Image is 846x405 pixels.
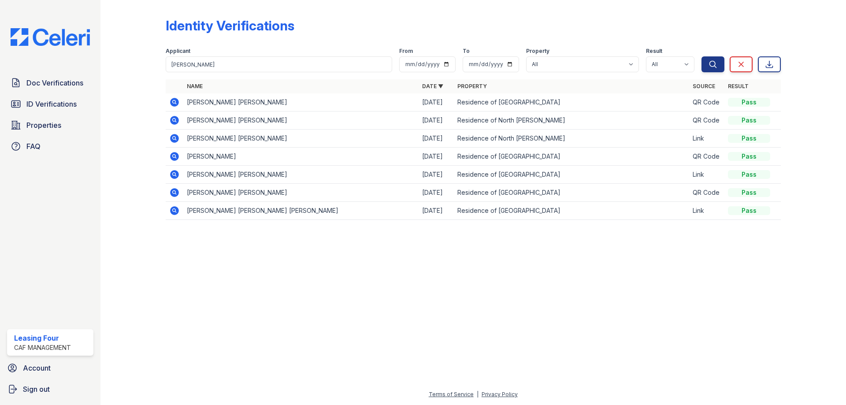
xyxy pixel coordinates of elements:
td: Residence of [GEOGRAPHIC_DATA] [454,93,689,111]
div: Pass [728,206,770,215]
a: Source [693,83,715,89]
td: Residence of North [PERSON_NAME] [454,130,689,148]
td: QR Code [689,148,724,166]
td: Residence of [GEOGRAPHIC_DATA] [454,148,689,166]
span: Account [23,363,51,373]
td: Link [689,130,724,148]
td: [PERSON_NAME] [183,148,419,166]
a: Result [728,83,749,89]
a: Properties [7,116,93,134]
label: To [463,48,470,55]
a: Sign out [4,380,97,398]
label: Result [646,48,662,55]
span: Properties [26,120,61,130]
td: [DATE] [419,202,454,220]
td: QR Code [689,93,724,111]
td: QR Code [689,111,724,130]
div: Pass [728,134,770,143]
td: Link [689,166,724,184]
span: Sign out [23,384,50,394]
span: FAQ [26,141,41,152]
div: Pass [728,170,770,179]
td: [PERSON_NAME] [PERSON_NAME] [183,166,419,184]
div: Pass [728,98,770,107]
a: Privacy Policy [482,391,518,398]
div: Pass [728,188,770,197]
img: CE_Logo_Blue-a8612792a0a2168367f1c8372b55b34899dd931a85d93a1a3d3e32e68fde9ad4.png [4,28,97,46]
label: Applicant [166,48,190,55]
div: CAF Management [14,343,71,352]
a: Terms of Service [429,391,474,398]
a: Account [4,359,97,377]
a: Property [457,83,487,89]
td: [DATE] [419,184,454,202]
td: Residence of [GEOGRAPHIC_DATA] [454,166,689,184]
td: [DATE] [419,166,454,184]
td: QR Code [689,184,724,202]
span: ID Verifications [26,99,77,109]
td: [DATE] [419,148,454,166]
td: [PERSON_NAME] [PERSON_NAME] [PERSON_NAME] [183,202,419,220]
label: Property [526,48,549,55]
div: Leasing Four [14,333,71,343]
td: [PERSON_NAME] [PERSON_NAME] [183,93,419,111]
div: | [477,391,479,398]
input: Search by name or phone number [166,56,392,72]
a: FAQ [7,137,93,155]
a: ID Verifications [7,95,93,113]
td: [DATE] [419,130,454,148]
div: Pass [728,116,770,125]
td: Residence of [GEOGRAPHIC_DATA] [454,184,689,202]
div: Identity Verifications [166,18,294,33]
td: Residence of North [PERSON_NAME] [454,111,689,130]
span: Doc Verifications [26,78,83,88]
div: Pass [728,152,770,161]
td: Residence of [GEOGRAPHIC_DATA] [454,202,689,220]
td: Link [689,202,724,220]
a: Date ▼ [422,83,443,89]
td: [PERSON_NAME] [PERSON_NAME] [183,184,419,202]
a: Doc Verifications [7,74,93,92]
td: [DATE] [419,111,454,130]
td: [PERSON_NAME] [PERSON_NAME] [183,111,419,130]
td: [PERSON_NAME] [PERSON_NAME] [183,130,419,148]
td: [DATE] [419,93,454,111]
a: Name [187,83,203,89]
label: From [399,48,413,55]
